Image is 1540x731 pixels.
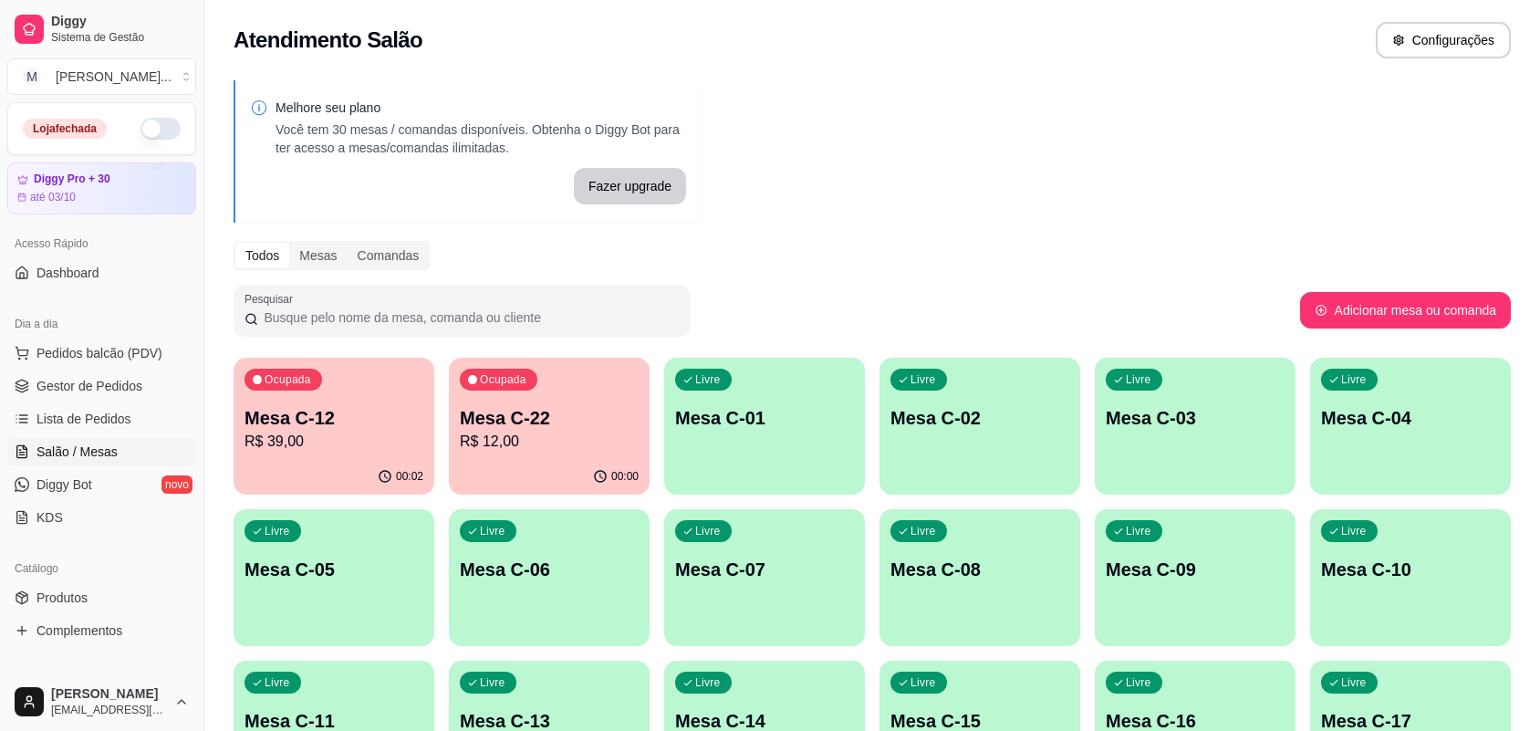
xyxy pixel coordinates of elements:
button: LivreMesa C-03 [1095,358,1295,495]
p: Mesa C-22 [460,405,639,431]
span: Lista de Pedidos [36,410,131,428]
span: Complementos [36,621,122,640]
div: Mesas [289,243,347,268]
p: Mesa C-01 [675,405,854,431]
p: Livre [695,524,721,538]
span: Pedidos balcão (PDV) [36,344,162,362]
p: Livre [480,524,505,538]
p: Livre [910,675,936,690]
p: Mesa C-10 [1321,557,1500,582]
p: Livre [1126,675,1151,690]
button: LivreMesa C-09 [1095,509,1295,646]
span: M [23,68,41,86]
button: OcupadaMesa C-12R$ 39,0000:02 [234,358,434,495]
span: Gestor de Pedidos [36,377,142,395]
button: LivreMesa C-01 [664,358,865,495]
a: Produtos [7,583,196,612]
p: 00:02 [396,469,423,484]
p: Mesa C-07 [675,557,854,582]
button: LivreMesa C-10 [1310,509,1511,646]
span: Sistema de Gestão [51,30,189,45]
article: até 03/10 [30,190,76,204]
span: Salão / Mesas [36,443,118,461]
button: OcupadaMesa C-22R$ 12,0000:00 [449,358,650,495]
p: R$ 39,00 [245,431,423,453]
p: Mesa C-12 [245,405,423,431]
p: Livre [1341,524,1367,538]
button: Fazer upgrade [574,168,686,204]
button: [PERSON_NAME][EMAIL_ADDRESS][DOMAIN_NAME] [7,680,196,724]
button: LivreMesa C-06 [449,509,650,646]
p: Livre [265,675,290,690]
p: Mesa C-03 [1106,405,1285,431]
span: Diggy Bot [36,475,92,494]
div: Comandas [348,243,430,268]
span: Produtos [36,589,88,607]
p: Livre [480,675,505,690]
p: Melhore seu plano [276,99,686,117]
a: Dashboard [7,258,196,287]
div: Loja fechada [23,119,107,139]
p: Mesa C-09 [1106,557,1285,582]
button: Pedidos balcão (PDV) [7,339,196,368]
p: Ocupada [265,372,311,387]
p: Livre [1341,675,1367,690]
a: Diggy Botnovo [7,470,196,499]
button: LivreMesa C-04 [1310,358,1511,495]
span: Dashboard [36,264,99,282]
a: Salão / Mesas [7,437,196,466]
article: Diggy Pro + 30 [34,172,110,186]
span: KDS [36,508,63,527]
p: Livre [1126,372,1151,387]
div: Todos [235,243,289,268]
div: [PERSON_NAME] ... [56,68,172,86]
button: LivreMesa C-05 [234,509,434,646]
a: Complementos [7,616,196,645]
h2: Atendimento Salão [234,26,422,55]
a: KDS [7,503,196,532]
div: Catálogo [7,554,196,583]
span: Diggy [51,14,189,30]
p: Mesa C-06 [460,557,639,582]
a: Gestor de Pedidos [7,371,196,401]
p: Você tem 30 mesas / comandas disponíveis. Obtenha o Diggy Bot para ter acesso a mesas/comandas il... [276,120,686,157]
input: Pesquisar [258,308,679,327]
p: Ocupada [480,372,526,387]
label: Pesquisar [245,291,299,307]
p: Livre [695,675,721,690]
span: [PERSON_NAME] [51,686,167,703]
p: Mesa C-04 [1321,405,1500,431]
p: Livre [1341,372,1367,387]
div: Dia a dia [7,309,196,339]
p: 00:00 [611,469,639,484]
span: [EMAIL_ADDRESS][DOMAIN_NAME] [51,703,167,717]
p: Livre [695,372,721,387]
button: LivreMesa C-08 [879,509,1080,646]
p: Mesa C-02 [890,405,1069,431]
button: Alterar Status [140,118,181,140]
p: Livre [910,524,936,538]
button: LivreMesa C-07 [664,509,865,646]
div: Acesso Rápido [7,229,196,258]
button: LivreMesa C-02 [879,358,1080,495]
p: Livre [910,372,936,387]
p: Mesa C-08 [890,557,1069,582]
button: Select a team [7,58,196,95]
a: Lista de Pedidos [7,404,196,433]
button: Configurações [1376,22,1511,58]
button: Adicionar mesa ou comanda [1300,292,1511,329]
a: Diggy Pro + 30até 03/10 [7,162,196,214]
p: Livre [265,524,290,538]
a: DiggySistema de Gestão [7,7,196,51]
p: Mesa C-05 [245,557,423,582]
p: Livre [1126,524,1151,538]
p: R$ 12,00 [460,431,639,453]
